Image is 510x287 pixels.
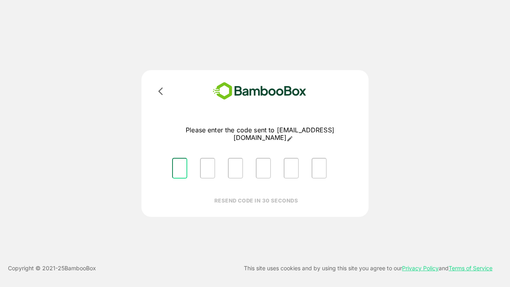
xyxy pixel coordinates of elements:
p: Copyright © 2021- 25 BambooBox [8,263,96,273]
p: Please enter the code sent to [EMAIL_ADDRESS][DOMAIN_NAME] [166,126,354,142]
img: bamboobox [201,80,318,102]
input: Please enter OTP character 6 [312,158,327,179]
a: Terms of Service [449,265,492,271]
input: Please enter OTP character 2 [200,158,215,179]
a: Privacy Policy [402,265,439,271]
input: Please enter OTP character 5 [284,158,299,179]
input: Please enter OTP character 3 [228,158,243,179]
input: Please enter OTP character 4 [256,158,271,179]
p: This site uses cookies and by using this site you agree to our and [244,263,492,273]
input: Please enter OTP character 1 [172,158,187,179]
